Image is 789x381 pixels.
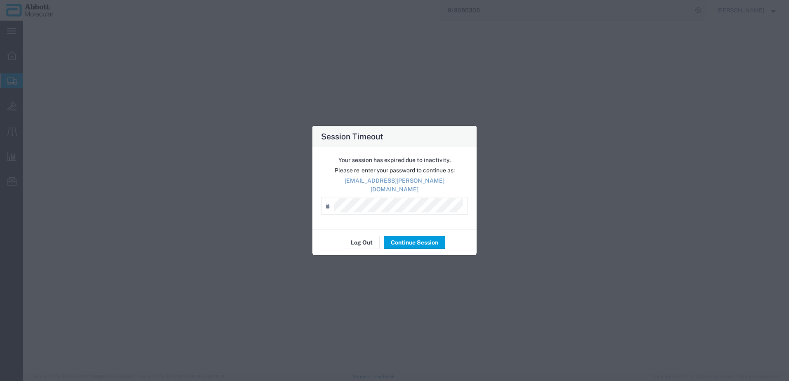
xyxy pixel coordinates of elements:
[384,236,445,249] button: Continue Session
[321,156,468,165] p: Your session has expired due to inactivity.
[344,236,380,249] button: Log Out
[321,166,468,175] p: Please re-enter your password to continue as:
[321,176,468,194] p: [EMAIL_ADDRESS][PERSON_NAME][DOMAIN_NAME]
[321,130,383,142] h4: Session Timeout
